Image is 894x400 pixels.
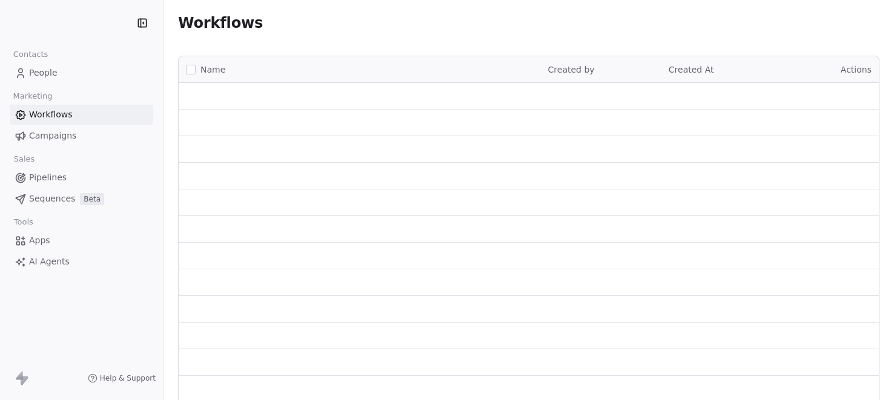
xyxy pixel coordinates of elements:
[29,171,67,184] span: Pipelines
[8,45,53,64] span: Contacts
[29,192,75,205] span: Sequences
[841,65,872,74] span: Actions
[10,189,153,209] a: SequencesBeta
[10,126,153,146] a: Campaigns
[8,87,58,105] span: Marketing
[178,15,263,31] span: Workflows
[29,67,58,79] span: People
[669,65,714,74] span: Created At
[10,63,153,83] a: People
[10,105,153,125] a: Workflows
[8,213,38,231] span: Tools
[10,252,153,272] a: AI Agents
[200,64,225,76] span: Name
[29,108,73,121] span: Workflows
[10,168,153,188] a: Pipelines
[29,255,70,268] span: AI Agents
[29,234,50,247] span: Apps
[88,373,156,383] a: Help & Support
[8,150,40,168] span: Sales
[100,373,156,383] span: Help & Support
[10,231,153,251] a: Apps
[548,65,595,74] span: Created by
[29,130,76,142] span: Campaigns
[80,193,104,205] span: Beta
